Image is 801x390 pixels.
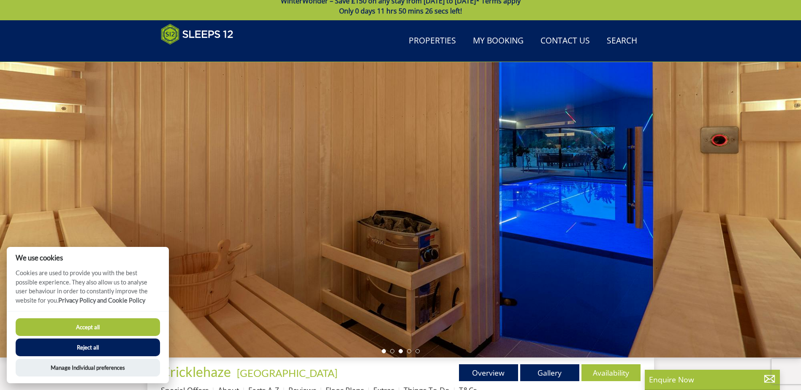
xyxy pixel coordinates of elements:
button: Accept all [16,318,160,336]
span: Cricklehaze [161,363,231,380]
a: Privacy Policy and Cookie Policy [58,297,145,304]
a: Properties [405,32,459,51]
a: Cricklehaze [161,363,234,380]
span: - [234,367,337,379]
span: Only 0 days 11 hrs 50 mins 26 secs left! [339,6,462,16]
a: Overview [459,364,518,381]
a: Availability [581,364,641,381]
iframe: Customer reviews powered by Trustpilot [157,50,245,57]
h2: We use cookies [7,254,169,262]
a: Gallery [520,364,579,381]
a: [GEOGRAPHIC_DATA] [237,367,337,379]
a: My Booking [470,32,527,51]
p: Enquire Now [649,374,776,385]
img: Sleeps 12 [161,24,234,45]
button: Manage Individual preferences [16,359,160,376]
p: Cookies are used to provide you with the best possible experience. They also allow us to analyse ... [7,268,169,311]
button: Reject all [16,339,160,356]
a: Search [603,32,641,51]
a: Contact Us [537,32,593,51]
